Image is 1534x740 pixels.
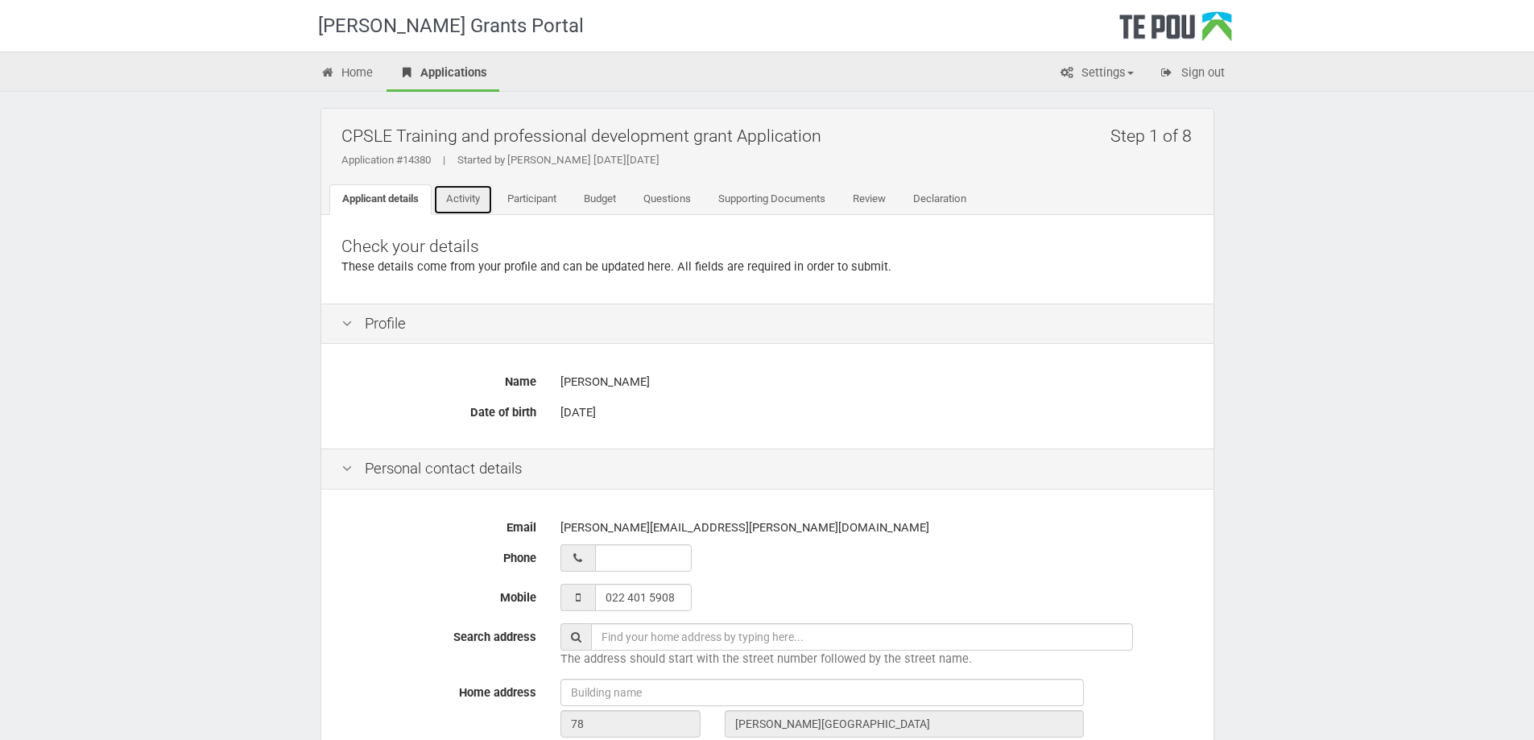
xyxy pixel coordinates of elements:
input: Building name [560,679,1084,706]
input: Street number [560,710,701,738]
label: Name [329,368,548,391]
div: Application #14380 Started by [PERSON_NAME] [DATE][DATE] [341,153,1201,167]
a: Declaration [900,184,979,215]
a: Supporting Documents [705,184,838,215]
input: Find your home address by typing here... [591,623,1133,651]
a: Sign out [1147,56,1237,92]
h2: Step 1 of 8 [1110,117,1201,155]
a: Activity [433,184,493,215]
span: Mobile [500,590,536,605]
div: [DATE] [560,399,1193,427]
input: Street [725,710,1084,738]
a: Participant [494,184,569,215]
span: The address should start with the street number followed by the street name. [560,651,972,666]
a: Review [840,184,899,215]
div: Profile [321,304,1214,345]
a: Budget [571,184,629,215]
label: Search address [329,623,548,646]
div: [PERSON_NAME] [560,368,1193,396]
a: Applicant details [329,184,432,215]
label: Home address [329,679,548,701]
div: [PERSON_NAME][EMAIL_ADDRESS][PERSON_NAME][DOMAIN_NAME] [560,514,1193,542]
a: Home [308,56,386,92]
a: Applications [387,56,499,92]
a: Settings [1048,56,1146,92]
h2: CPSLE Training and professional development grant Application [341,117,1201,155]
div: Te Pou Logo [1119,11,1232,52]
label: Email [329,514,548,536]
p: These details come from your profile and can be updated here. All fields are required in order to... [341,258,1193,275]
div: Personal contact details [321,449,1214,490]
label: Date of birth [329,399,548,421]
span: Phone [503,551,536,565]
p: Check your details [341,235,1193,258]
span: | [431,154,457,166]
a: Questions [631,184,704,215]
